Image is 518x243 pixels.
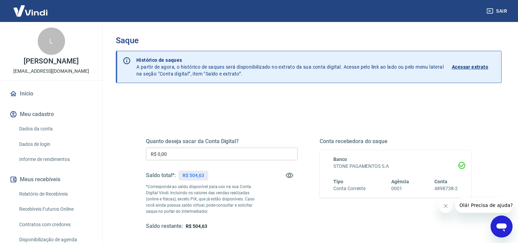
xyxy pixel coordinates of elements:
[8,86,94,101] a: Início
[320,138,471,145] h5: Conta recebedora do saque
[452,63,488,70] p: Acessar extrato
[146,172,176,179] h5: Saldo total*:
[333,179,343,184] span: Tipo
[16,152,94,166] a: Informe de rendimentos
[455,198,513,213] iframe: Message from company
[439,199,453,213] iframe: Close message
[333,157,347,162] span: Banco
[16,187,94,201] a: Relatório de Recebíveis
[434,185,458,192] h6: 4898738-2
[16,202,94,216] a: Recebíveis Futuros Online
[434,179,447,184] span: Conta
[8,107,94,122] button: Meu cadastro
[24,58,78,65] p: [PERSON_NAME]
[136,57,444,77] p: A partir de agora, o histórico de saques será disponibilizado no extrato da sua conta digital. Ac...
[491,216,513,238] iframe: Button to launch messaging window
[8,172,94,187] button: Meus recebíveis
[183,172,204,179] p: R$ 504,63
[485,5,510,18] button: Sair
[136,57,444,63] p: Histórico de saques
[146,184,260,215] p: *Corresponde ao saldo disponível para uso na sua Conta Digital Vindi. Incluindo os valores das ve...
[146,138,298,145] h5: Quanto deseja sacar da Conta Digital?
[16,122,94,136] a: Dados da conta
[8,0,53,21] img: Vindi
[38,27,65,55] div: L
[391,185,409,192] h6: 0001
[4,5,58,10] span: Olá! Precisa de ajuda?
[146,223,183,230] h5: Saldo restante:
[186,223,207,229] span: R$ 504,63
[116,36,502,45] h3: Saque
[13,68,89,75] p: [EMAIL_ADDRESS][DOMAIN_NAME]
[16,218,94,232] a: Contratos com credores
[16,137,94,151] a: Dados de login
[391,179,409,184] span: Agência
[452,57,496,77] a: Acessar extrato
[333,163,458,170] h6: STONE PAGAMENTOS S.A
[333,185,366,192] h6: Conta Corrente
